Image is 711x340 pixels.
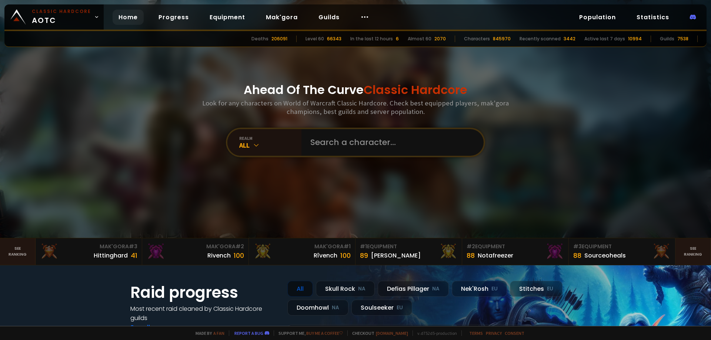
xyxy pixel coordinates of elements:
div: Sourceoheals [584,251,626,260]
span: Made by [191,330,224,336]
div: 66343 [327,36,341,42]
div: Mak'Gora [40,243,137,250]
div: realm [239,135,301,141]
div: Doomhowl [287,300,348,316]
a: Guilds [313,10,346,25]
a: Classic HardcoreAOTC [4,4,104,30]
div: 3442 [564,36,575,42]
a: Terms [469,330,483,336]
div: 206091 [271,36,287,42]
input: Search a character... [306,129,475,156]
a: Consent [505,330,524,336]
div: 845970 [493,36,511,42]
span: # 1 [360,243,367,250]
div: Skull Rock [316,281,375,297]
span: # 2 [467,243,475,250]
div: Active last 7 days [584,36,625,42]
span: AOTC [32,8,91,26]
div: Level 60 [306,36,324,42]
a: Mak'gora [260,10,304,25]
a: a fan [213,330,224,336]
div: 88 [467,250,475,260]
div: Equipment [360,243,457,250]
div: 89 [360,250,368,260]
span: Classic Hardcore [364,81,467,98]
div: 6 [396,36,399,42]
a: See all progress [130,323,178,331]
small: NA [432,285,440,293]
div: 10994 [628,36,642,42]
a: Seeranking [675,238,711,265]
div: Mak'Gora [253,243,351,250]
a: Home [113,10,144,25]
small: NA [358,285,365,293]
div: Guilds [660,36,674,42]
a: Statistics [631,10,675,25]
span: # 2 [236,243,244,250]
div: Characters [464,36,490,42]
small: EU [397,304,403,312]
a: Mak'Gora#2Rivench100 [142,238,249,265]
div: 2070 [434,36,446,42]
small: EU [491,285,498,293]
div: 100 [340,250,351,260]
span: v. d752d5 - production [413,330,457,336]
div: Rîvench [314,251,337,260]
div: 41 [131,250,137,260]
a: Mak'Gora#3Hittinghard41 [36,238,142,265]
span: # 1 [344,243,351,250]
div: Almost 60 [408,36,431,42]
div: Recently scanned [520,36,561,42]
span: # 3 [129,243,137,250]
a: #3Equipment88Sourceoheals [569,238,675,265]
div: Notafreezer [478,251,513,260]
small: Classic Hardcore [32,8,91,15]
div: [PERSON_NAME] [371,251,421,260]
a: Progress [153,10,195,25]
small: NA [332,304,339,312]
div: Defias Pillager [378,281,449,297]
div: Soulseeker [351,300,412,316]
h4: Most recent raid cleaned by Classic Hardcore guilds [130,304,278,323]
div: 7538 [677,36,688,42]
div: Equipment [467,243,564,250]
a: Equipment [204,10,251,25]
h3: Look for any characters on World of Warcraft Classic Hardcore. Check best equipped players, mak'g... [199,99,512,116]
div: In the last 12 hours [350,36,393,42]
div: 100 [234,250,244,260]
a: #2Equipment88Notafreezer [462,238,569,265]
div: Stitches [510,281,563,297]
a: [DOMAIN_NAME] [376,330,408,336]
a: Population [573,10,622,25]
span: Support me, [274,330,343,336]
small: EU [547,285,553,293]
a: Report a bug [234,330,263,336]
div: Mak'Gora [147,243,244,250]
span: # 3 [573,243,582,250]
a: #1Equipment89[PERSON_NAME] [355,238,462,265]
div: Hittinghard [94,251,128,260]
span: Checkout [347,330,408,336]
a: Privacy [486,330,502,336]
h1: Ahead Of The Curve [244,81,467,99]
a: Mak'Gora#1Rîvench100 [249,238,355,265]
a: Buy me a coffee [306,330,343,336]
div: Nek'Rosh [452,281,507,297]
h1: Raid progress [130,281,278,304]
div: 88 [573,250,581,260]
div: Equipment [573,243,671,250]
div: Rivench [207,251,231,260]
div: Deaths [251,36,268,42]
div: All [287,281,313,297]
div: All [239,141,301,149]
